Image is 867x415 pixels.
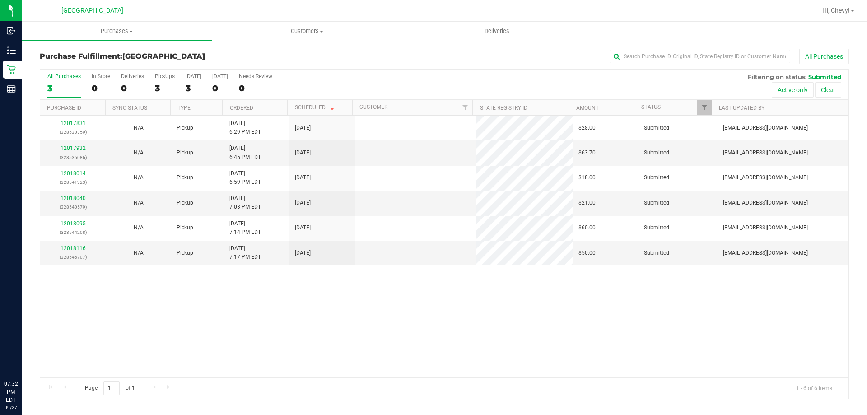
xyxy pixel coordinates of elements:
a: Customers [212,22,402,41]
a: Sync Status [112,105,147,111]
a: 12018116 [61,245,86,252]
div: Deliveries [121,73,144,79]
a: Deliveries [402,22,592,41]
span: Submitted [644,149,669,157]
span: Not Applicable [134,224,144,231]
span: Not Applicable [134,200,144,206]
span: Not Applicable [134,149,144,156]
span: [EMAIL_ADDRESS][DOMAIN_NAME] [723,124,808,132]
span: $18.00 [578,173,596,182]
span: [DATE] [295,124,311,132]
span: Deliveries [472,27,522,35]
span: Submitted [808,73,841,80]
div: 3 [47,83,81,93]
span: [DATE] [295,224,311,232]
p: (328541323) [46,178,100,187]
input: 1 [103,381,120,395]
div: 0 [121,83,144,93]
span: 1 - 6 of 6 items [789,381,839,395]
p: (328536086) [46,153,100,162]
span: Submitted [644,224,669,232]
span: [DATE] [295,173,311,182]
button: N/A [134,249,144,257]
a: Ordered [230,105,253,111]
a: 12018095 [61,220,86,227]
a: Customer [359,104,387,110]
div: 3 [155,83,175,93]
inline-svg: Inbound [7,26,16,35]
div: PickUps [155,73,175,79]
span: [EMAIL_ADDRESS][DOMAIN_NAME] [723,249,808,257]
span: [EMAIL_ADDRESS][DOMAIN_NAME] [723,199,808,207]
a: Filter [457,100,472,115]
p: (328540579) [46,203,100,211]
div: 3 [186,83,201,93]
a: State Registry ID [480,105,527,111]
span: Pickup [177,249,193,257]
iframe: Resource center [9,343,36,370]
span: [EMAIL_ADDRESS][DOMAIN_NAME] [723,149,808,157]
span: [GEOGRAPHIC_DATA] [61,7,123,14]
p: 07:32 PM EDT [4,380,18,404]
a: Last Updated By [719,105,764,111]
a: 12018040 [61,195,86,201]
input: Search Purchase ID, Original ID, State Registry ID or Customer Name... [610,50,790,63]
span: [DATE] 7:03 PM EDT [229,194,261,211]
span: [DATE] [295,149,311,157]
p: (328546707) [46,253,100,261]
a: Status [641,104,661,110]
span: Submitted [644,173,669,182]
a: Type [177,105,191,111]
span: Purchases [22,27,212,35]
inline-svg: Retail [7,65,16,74]
p: (328544208) [46,228,100,237]
button: N/A [134,173,144,182]
div: All Purchases [47,73,81,79]
span: Pickup [177,124,193,132]
button: Clear [815,82,841,98]
span: Submitted [644,124,669,132]
button: N/A [134,199,144,207]
span: $28.00 [578,124,596,132]
button: N/A [134,124,144,132]
h3: Purchase Fulfillment: [40,52,309,61]
span: Not Applicable [134,174,144,181]
a: Purchases [22,22,212,41]
span: Not Applicable [134,125,144,131]
a: Purchase ID [47,105,81,111]
p: (328530359) [46,128,100,136]
div: 0 [212,83,228,93]
span: Submitted [644,199,669,207]
div: 0 [239,83,272,93]
span: [DATE] 7:14 PM EDT [229,219,261,237]
button: N/A [134,224,144,232]
a: Amount [576,105,599,111]
span: [DATE] 6:59 PM EDT [229,169,261,187]
a: Filter [697,100,712,115]
span: [EMAIL_ADDRESS][DOMAIN_NAME] [723,173,808,182]
span: [DATE] [295,249,311,257]
a: Scheduled [295,104,336,111]
span: Filtering on status: [748,73,806,80]
span: $21.00 [578,199,596,207]
span: Pickup [177,224,193,232]
span: $60.00 [578,224,596,232]
span: Pickup [177,199,193,207]
inline-svg: Reports [7,84,16,93]
span: Hi, Chevy! [822,7,850,14]
span: Not Applicable [134,250,144,256]
span: [EMAIL_ADDRESS][DOMAIN_NAME] [723,224,808,232]
span: Submitted [644,249,669,257]
span: [DATE] 7:17 PM EDT [229,244,261,261]
span: $50.00 [578,249,596,257]
inline-svg: Inventory [7,46,16,55]
button: All Purchases [799,49,849,64]
span: Pickup [177,173,193,182]
a: 12017831 [61,120,86,126]
p: 09/27 [4,404,18,411]
span: [DATE] 6:29 PM EDT [229,119,261,136]
div: [DATE] [212,73,228,79]
span: Customers [212,27,401,35]
a: 12017932 [61,145,86,151]
span: [DATE] 6:45 PM EDT [229,144,261,161]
